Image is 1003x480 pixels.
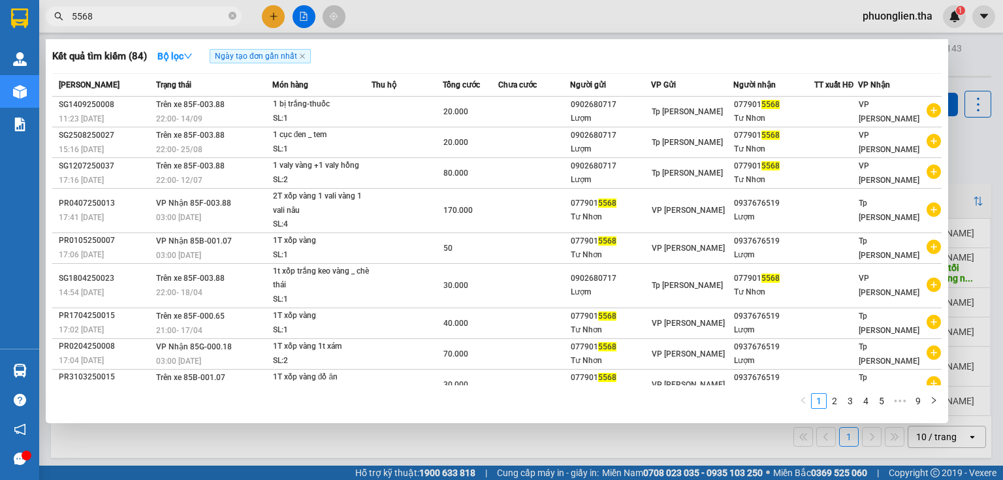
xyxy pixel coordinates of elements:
[734,354,814,368] div: Lượm
[652,380,725,389] span: VP [PERSON_NAME]
[59,370,152,384] div: PR3103250015
[156,274,225,283] span: Trên xe 85F-003.88
[156,176,202,185] span: 22:00 - 12/07
[156,145,202,154] span: 22:00 - 25/08
[59,129,152,142] div: SG2508250027
[652,107,723,116] span: Tp [PERSON_NAME]
[13,118,27,131] img: solution-icon
[156,161,225,170] span: Trên xe 85F-003.88
[183,52,193,61] span: down
[598,199,616,208] span: 5568
[156,114,202,123] span: 22:00 - 14/09
[598,312,616,321] span: 5568
[734,234,814,248] div: 0937676519
[652,319,725,328] span: VP [PERSON_NAME]
[14,394,26,406] span: question-circle
[761,274,780,283] span: 5568
[812,394,826,408] a: 1
[443,80,480,89] span: Tổng cước
[273,217,371,232] div: SL: 4
[859,312,919,335] span: Tp [PERSON_NAME]
[734,112,814,125] div: Tư Nhơn
[52,50,147,63] h3: Kết quả tìm kiếm ( 84 )
[571,385,650,398] div: Tư Nhơn
[273,142,371,157] div: SL: 1
[927,278,941,292] span: plus-circle
[843,394,857,408] a: 3
[273,248,371,263] div: SL: 1
[571,112,650,125] div: Lượm
[59,145,104,154] span: 15:16 [DATE]
[811,393,827,409] li: 1
[927,240,941,254] span: plus-circle
[926,393,942,409] li: Next Page
[156,131,225,140] span: Trên xe 85F-003.88
[652,281,723,290] span: Tp [PERSON_NAME]
[156,213,201,222] span: 03:00 [DATE]
[734,197,814,210] div: 0937676519
[14,423,26,436] span: notification
[273,293,371,307] div: SL: 1
[874,393,889,409] li: 5
[910,393,926,409] li: 9
[734,248,814,262] div: Lượm
[734,285,814,299] div: Tư Nhơn
[858,80,890,89] span: VP Nhận
[273,97,371,112] div: 1 bị trắng-thuốc
[889,393,910,409] span: •••
[210,49,311,63] span: Ngày tạo đơn gần nhất
[571,272,650,285] div: 0902680717
[571,285,650,299] div: Lượm
[273,309,371,323] div: 1T xốp vàng
[372,80,396,89] span: Thu hộ
[156,342,232,351] span: VP Nhận 85G-000.18
[156,326,202,335] span: 21:00 - 17/04
[14,453,26,465] span: message
[733,80,776,89] span: Người nhận
[571,310,650,323] div: 077901
[859,199,919,222] span: Tp [PERSON_NAME]
[13,85,27,99] img: warehouse-icon
[110,50,180,60] b: [DOMAIN_NAME]
[598,373,616,382] span: 5568
[272,80,308,89] span: Món hàng
[598,236,616,246] span: 5568
[734,323,814,337] div: Lượm
[734,159,814,173] div: 077901
[443,107,468,116] span: 20.000
[859,236,919,260] span: Tp [PERSON_NAME]
[734,173,814,187] div: Tư Nhơn
[156,199,231,208] span: VP Nhận 85F-003.88
[734,142,814,156] div: Tư Nhơn
[59,176,104,185] span: 17:16 [DATE]
[443,206,473,215] span: 170.000
[571,159,650,173] div: 0902680717
[571,323,650,337] div: Tư Nhơn
[859,161,919,185] span: VP [PERSON_NAME]
[157,51,193,61] strong: Bộ lọc
[571,234,650,248] div: 077901
[652,138,723,147] span: Tp [PERSON_NAME]
[59,114,104,123] span: 11:23 [DATE]
[571,142,650,156] div: Lượm
[443,281,468,290] span: 30.000
[761,161,780,170] span: 5568
[156,80,191,89] span: Trạng thái
[814,80,854,89] span: TT xuất HĐ
[761,100,780,109] span: 5568
[734,272,814,285] div: 077901
[72,9,226,24] input: Tìm tên, số ĐT hoặc mã đơn
[827,394,842,408] a: 2
[930,396,938,404] span: right
[734,129,814,142] div: 077901
[927,165,941,179] span: plus-circle
[147,46,203,67] button: Bộ lọcdown
[571,210,650,224] div: Tư Nhơn
[859,100,919,123] span: VP [PERSON_NAME]
[571,248,650,262] div: Tư Nhơn
[734,385,814,398] div: Lượm
[13,364,27,377] img: warehouse-icon
[734,210,814,224] div: Lượm
[273,234,371,248] div: 1T xốp vàng
[859,274,919,297] span: VP [PERSON_NAME]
